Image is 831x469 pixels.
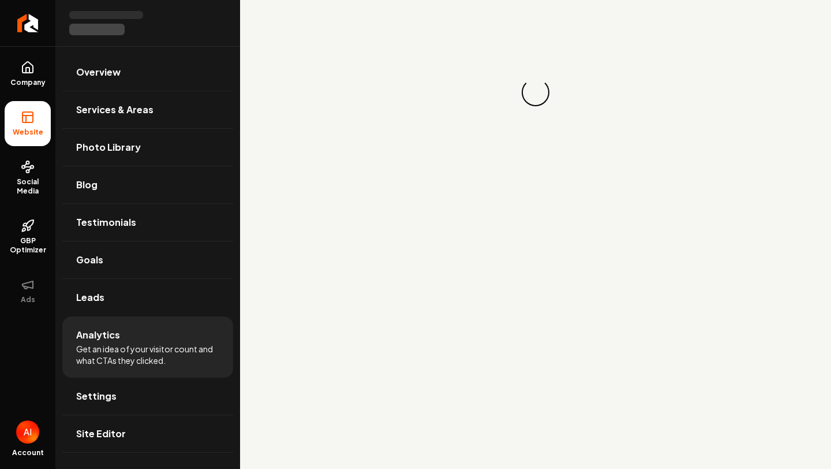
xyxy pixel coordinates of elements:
[62,166,233,203] a: Blog
[5,177,51,196] span: Social Media
[76,427,126,441] span: Site Editor
[76,343,219,366] span: Get an idea of your visitor count and what CTAs they clicked.
[5,151,51,205] a: Social Media
[5,51,51,96] a: Company
[76,140,141,154] span: Photo Library
[76,291,104,304] span: Leads
[17,14,39,32] img: Rebolt Logo
[6,78,50,87] span: Company
[76,215,136,229] span: Testimonials
[62,241,233,278] a: Goals
[5,210,51,264] a: GBP Optimizer
[76,328,120,342] span: Analytics
[5,269,51,314] button: Ads
[76,178,98,192] span: Blog
[16,295,40,304] span: Ads
[5,236,51,255] span: GBP Optimizer
[62,415,233,452] a: Site Editor
[76,253,103,267] span: Goals
[62,378,233,415] a: Settings
[8,128,48,137] span: Website
[62,204,233,241] a: Testimonials
[76,65,121,79] span: Overview
[62,54,233,91] a: Overview
[62,129,233,166] a: Photo Library
[62,91,233,128] a: Services & Areas
[16,420,39,444] img: Abdi Ismael
[12,448,44,457] span: Account
[76,389,117,403] span: Settings
[16,420,39,444] button: Open user button
[76,103,154,117] span: Services & Areas
[519,76,552,109] div: Loading
[62,279,233,316] a: Leads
